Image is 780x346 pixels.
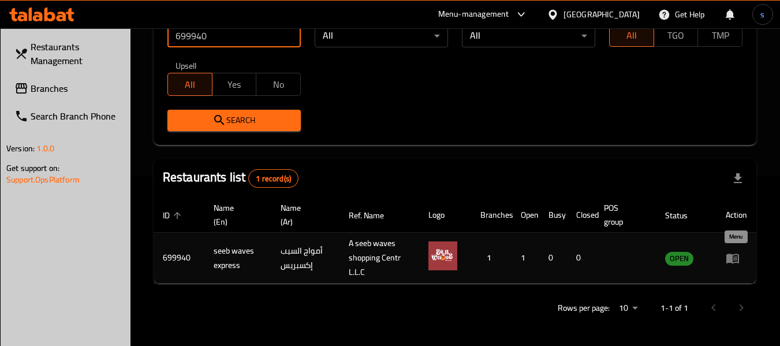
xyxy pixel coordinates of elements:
[167,110,301,131] button: Search
[256,73,301,96] button: No
[31,109,122,123] span: Search Branch Phone
[281,201,326,229] span: Name (Ar)
[567,198,595,233] th: Closed
[248,169,298,188] div: Total records count
[36,141,54,156] span: 1.0.0
[438,8,509,21] div: Menu-management
[539,233,567,284] td: 0
[6,161,59,176] span: Get support on:
[6,172,80,187] a: Support.OpsPlatform
[167,73,212,96] button: All
[760,8,764,21] span: s
[660,301,688,315] p: 1-1 of 1
[176,61,197,69] label: Upsell
[154,233,204,284] td: 699940
[339,233,419,284] td: A seeb waves shopping Centr L.L.C
[697,24,742,47] button: TMP
[249,173,298,184] span: 1 record(s)
[665,252,693,265] span: OPEN
[5,33,131,75] a: Restaurants Management
[31,81,122,95] span: Branches
[558,301,610,315] p: Rows per page:
[512,233,539,284] td: 1
[665,252,693,266] div: OPEN
[217,76,252,93] span: Yes
[462,24,595,47] div: All
[539,198,567,233] th: Busy
[567,233,595,284] td: 0
[214,201,257,229] span: Name (En)
[5,102,131,130] a: Search Branch Phone
[471,198,512,233] th: Branches
[6,141,35,156] span: Version:
[614,27,650,44] span: All
[31,40,122,68] span: Restaurants Management
[261,76,296,93] span: No
[563,8,640,21] div: [GEOGRAPHIC_DATA]
[167,24,301,47] input: Search for restaurant name or ID..
[471,233,512,284] td: 1
[659,27,694,44] span: TGO
[315,24,448,47] div: All
[665,209,703,222] span: Status
[163,169,298,188] h2: Restaurants list
[512,198,539,233] th: Open
[163,209,185,222] span: ID
[349,209,399,222] span: Ref. Name
[724,165,752,192] div: Export file
[177,113,292,128] span: Search
[204,233,271,284] td: seeb waves express
[419,198,471,233] th: Logo
[703,27,738,44] span: TMP
[716,198,756,233] th: Action
[173,76,208,93] span: All
[609,24,654,47] button: All
[271,233,340,284] td: أمواج السيب إكسبريس
[614,300,642,317] div: Rows per page:
[428,241,457,270] img: seeb waves express
[154,198,756,284] table: enhanced table
[654,24,699,47] button: TGO
[5,75,131,102] a: Branches
[212,73,257,96] button: Yes
[604,201,642,229] span: POS group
